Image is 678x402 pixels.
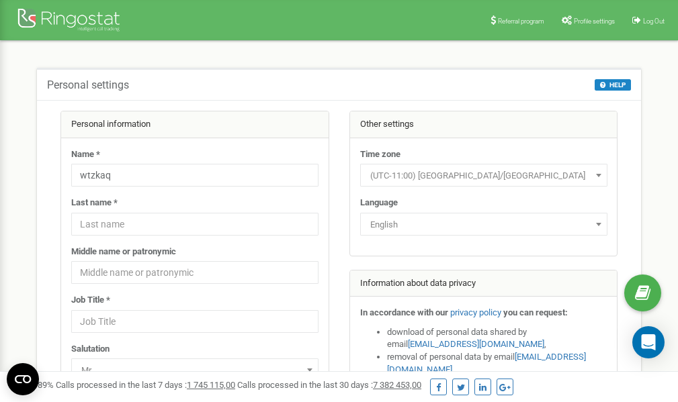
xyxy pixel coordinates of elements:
[643,17,665,25] span: Log Out
[450,307,501,317] a: privacy policy
[71,148,100,161] label: Name *
[71,358,319,381] span: Mr.
[360,197,398,209] label: Language
[71,197,118,209] label: Last name *
[76,361,314,380] span: Mr.
[503,307,568,317] strong: you can request:
[187,380,235,390] u: 1 745 115,00
[350,270,618,297] div: Information about data privacy
[47,79,129,91] h5: Personal settings
[350,111,618,138] div: Other settings
[71,343,110,356] label: Salutation
[408,339,544,349] a: [EMAIL_ADDRESS][DOMAIN_NAME]
[387,326,607,351] li: download of personal data shared by email ,
[632,326,665,358] div: Open Intercom Messenger
[498,17,544,25] span: Referral program
[237,380,421,390] span: Calls processed in the last 30 days :
[56,380,235,390] span: Calls processed in the last 7 days :
[360,307,448,317] strong: In accordance with our
[71,164,319,187] input: Name
[360,164,607,187] span: (UTC-11:00) Pacific/Midway
[71,294,110,307] label: Job Title *
[574,17,615,25] span: Profile settings
[360,213,607,236] span: English
[365,215,603,234] span: English
[360,148,400,161] label: Time zone
[71,310,319,333] input: Job Title
[7,363,39,395] button: Open CMP widget
[71,213,319,236] input: Last name
[61,111,329,138] div: Personal information
[595,79,631,91] button: HELP
[387,351,607,376] li: removal of personal data by email ,
[365,166,603,185] span: (UTC-11:00) Pacific/Midway
[373,380,421,390] u: 7 382 453,00
[71,246,176,258] label: Middle name or patronymic
[71,261,319,284] input: Middle name or patronymic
